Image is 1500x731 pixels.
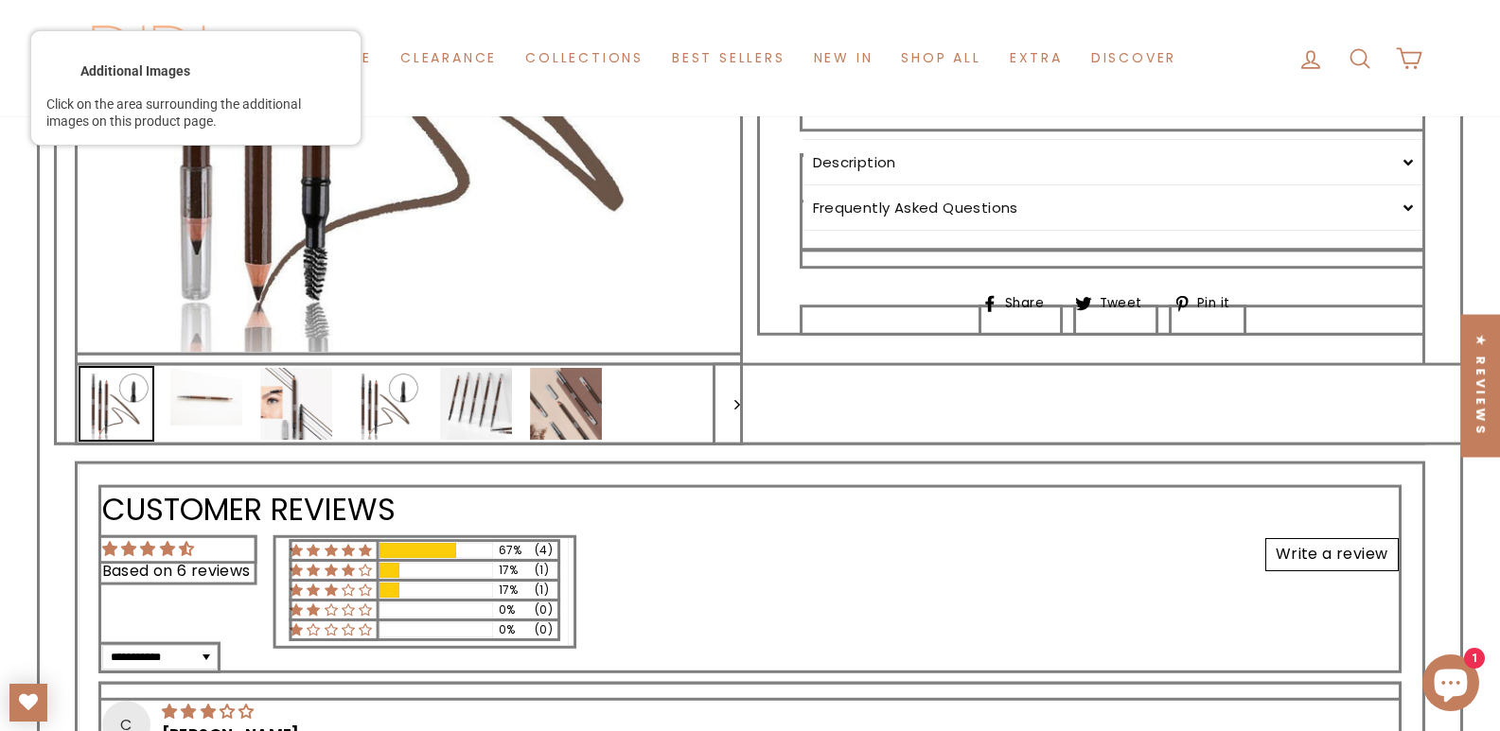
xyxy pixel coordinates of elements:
div: Click on the area surrounding the additional images on this product page. [46,96,345,130]
div: Click to open Judge.me floating reviews tab [1460,314,1500,457]
ul: Primary [309,41,1191,76]
img: Didi Beauty Co. [79,19,221,97]
div: < [46,58,65,84]
a: Extra [996,41,1077,76]
div: Additional Images [80,62,190,79]
a: Collections [511,41,658,76]
button: Next [716,366,740,442]
a: Discover [1077,41,1191,76]
a: Shop All [887,41,995,76]
select: Sort dropdown [102,645,218,670]
a: Best Sellers [658,41,800,76]
img: mastercard_color.svg [188,22,221,55]
img: shoppay_color.svg [355,22,388,55]
img: visa_1_color.svg [230,22,263,55]
inbox-online-store-chat: Shopify online store chat [1417,654,1485,716]
img: applepay_color.svg [313,22,346,55]
span: Description [813,152,896,172]
a: My Wishlist [9,684,47,722]
span: Frequently Asked Questions [813,198,1018,218]
img: americanexpress_1_color.svg [272,22,305,55]
a: Clearance [386,41,511,76]
a: New in [800,41,888,76]
img: paypal_2_color.svg [397,22,430,55]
